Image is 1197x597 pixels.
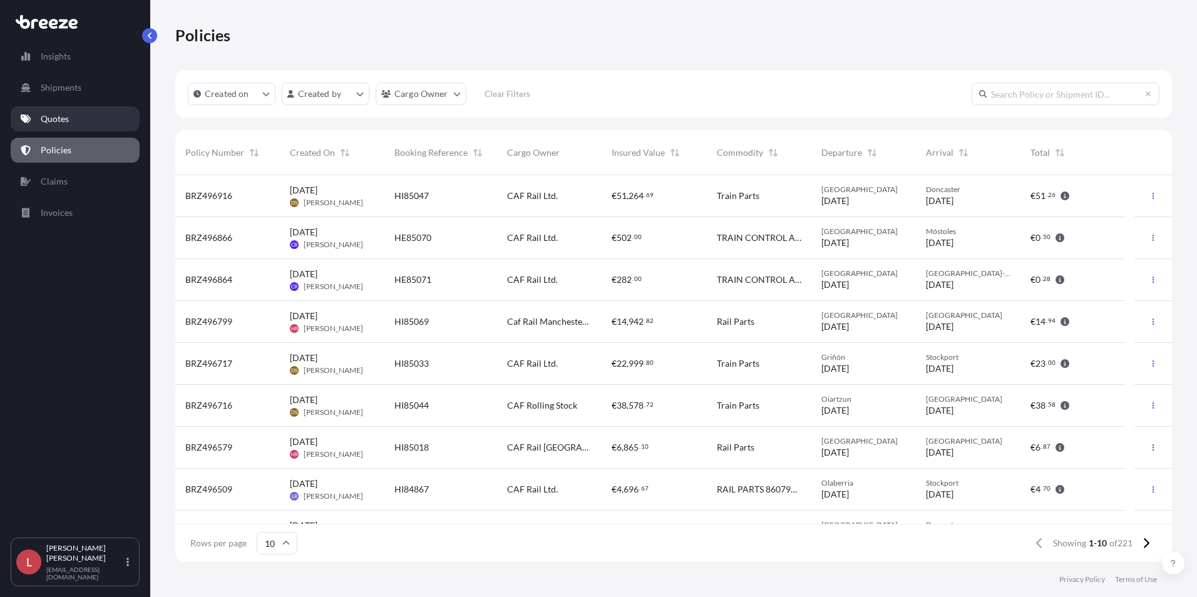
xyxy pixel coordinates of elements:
[1053,537,1086,549] span: Showing
[926,488,953,501] span: [DATE]
[304,240,363,250] span: [PERSON_NAME]
[290,268,317,280] span: [DATE]
[821,320,849,333] span: [DATE]
[11,75,140,100] a: Shipments
[507,146,560,159] span: Cargo Owner
[617,401,627,410] span: 38
[292,490,297,503] span: LR
[821,146,862,159] span: Departure
[290,226,317,238] span: [DATE]
[926,146,953,159] span: Arrival
[627,401,629,410] span: ,
[821,520,906,530] span: [GEOGRAPHIC_DATA]
[865,145,880,160] button: Sort
[629,191,644,200] span: 264
[185,232,232,244] span: BRZ496866
[617,443,622,452] span: 6
[612,485,617,494] span: €
[1041,486,1042,491] span: .
[46,543,124,563] p: [PERSON_NAME] [PERSON_NAME]
[821,394,906,404] span: Oiartzun
[926,394,1010,404] span: [GEOGRAPHIC_DATA]
[290,477,317,490] span: [DATE]
[394,315,429,328] span: HI85069
[926,520,1010,530] span: Doncaster
[291,238,297,251] span: CR
[617,275,632,284] span: 282
[926,278,953,291] span: [DATE]
[394,190,429,202] span: HI85047
[1043,486,1051,491] span: 70
[717,232,801,244] span: TRAIN CONTROL AND MONITORING SPARE PARTS
[291,322,298,335] span: HR
[247,145,262,160] button: Sort
[639,486,640,491] span: .
[41,207,73,219] p: Invoices
[1030,401,1035,410] span: €
[926,352,1010,362] span: Stockport
[304,491,363,501] span: [PERSON_NAME]
[185,315,232,328] span: BRZ496799
[185,146,244,159] span: Policy Number
[821,352,906,362] span: Griñón
[926,362,953,375] span: [DATE]
[1035,233,1040,242] span: 0
[1035,275,1040,284] span: 0
[627,359,629,368] span: ,
[644,193,645,197] span: .
[622,485,624,494] span: ,
[821,446,849,459] span: [DATE]
[1046,193,1047,197] span: .
[394,232,431,244] span: HE85070
[821,436,906,446] span: [GEOGRAPHIC_DATA]
[290,146,335,159] span: Created On
[646,360,654,365] span: 80
[641,486,649,491] span: 67
[1030,146,1050,159] span: Total
[185,441,232,454] span: BRZ496579
[821,310,906,320] span: [GEOGRAPHIC_DATA]
[394,357,429,370] span: HI85033
[821,227,906,237] span: [GEOGRAPHIC_DATA]
[485,88,530,100] p: Clear Filters
[926,436,1010,446] span: [GEOGRAPHIC_DATA]
[926,185,1010,195] span: Doncaster
[470,145,485,160] button: Sort
[507,357,558,370] span: CAF Rail Ltd.
[394,88,448,100] p: Cargo Owner
[291,196,297,209] span: DS
[394,146,468,159] span: Booking Reference
[972,83,1159,105] input: Search Policy or Shipment ID...
[507,441,592,454] span: CAF Rail [GEOGRAPHIC_DATA]
[717,315,754,328] span: Rail Parts
[624,485,639,494] span: 696
[717,441,754,454] span: Rail Parts
[1046,319,1047,323] span: .
[290,394,317,406] span: [DATE]
[632,235,634,239] span: .
[632,277,634,281] span: .
[290,310,317,322] span: [DATE]
[41,50,71,63] p: Insights
[646,193,654,197] span: 69
[304,449,363,459] span: [PERSON_NAME]
[507,399,577,412] span: CAF Rolling Stock
[291,364,297,377] span: DS
[1030,275,1035,284] span: €
[394,273,431,286] span: HE85071
[617,485,622,494] span: 4
[1035,317,1045,326] span: 14
[394,441,429,454] span: HI85018
[821,237,849,249] span: [DATE]
[821,195,849,207] span: [DATE]
[304,198,363,208] span: [PERSON_NAME]
[473,84,543,104] button: Clear Filters
[291,448,298,461] span: HR
[821,488,849,501] span: [DATE]
[304,365,363,375] span: [PERSON_NAME]
[304,282,363,292] span: [PERSON_NAME]
[298,88,342,100] p: Created by
[290,184,317,196] span: [DATE]
[507,232,558,244] span: CAF Rail Ltd.
[639,444,640,449] span: .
